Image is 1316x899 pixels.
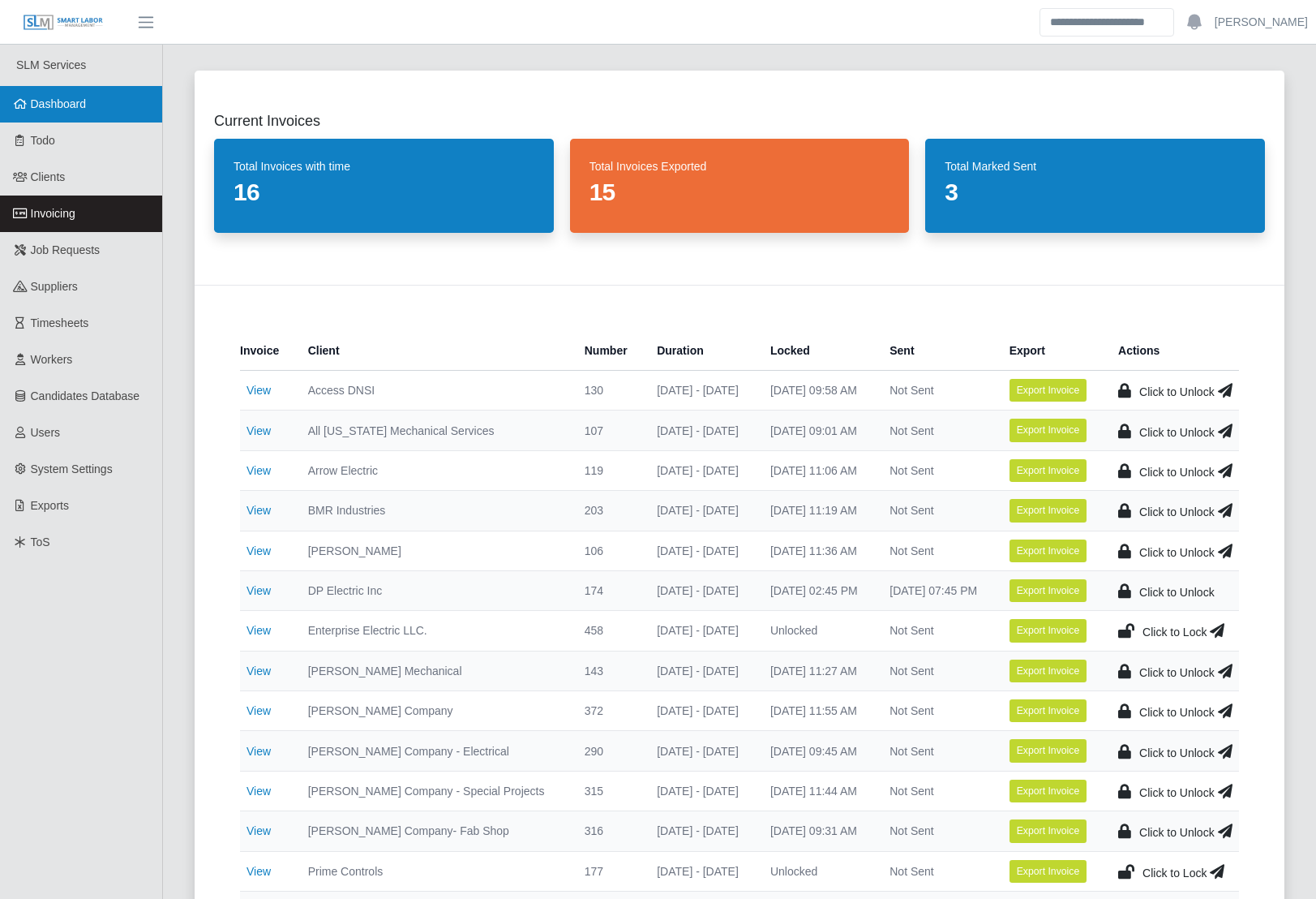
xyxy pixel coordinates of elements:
td: [PERSON_NAME] Company- Fab Shop [295,811,572,851]
span: System Settings [31,462,113,475]
td: Enterprise Electric LLC. [295,611,572,651]
span: Click to Unlock [1139,826,1215,839]
td: 316 [572,811,644,851]
a: View [246,464,271,477]
dt: Total Invoices Exported [589,158,890,174]
td: 177 [572,851,644,891]
dd: 15 [589,178,890,207]
dt: Total Marked Sent [945,158,1245,174]
a: View [246,384,271,397]
td: [DATE] 11:44 AM [757,771,877,811]
td: Not Sent [877,731,996,771]
dd: 3 [945,178,1245,207]
td: [DATE] - [DATE] [644,811,757,851]
td: Prime Controls [295,851,572,891]
dd: 16 [234,178,534,207]
td: [DATE] - [DATE] [644,450,757,490]
th: Client [295,331,572,371]
td: [DATE] - [DATE] [644,531,757,570]
td: [DATE] 09:31 AM [757,811,877,851]
span: Invoicing [31,207,75,220]
td: 119 [572,450,644,490]
td: [DATE] 07:45 PM [877,570,996,610]
td: [DATE] 11:06 AM [757,450,877,490]
td: Not Sent [877,411,996,450]
td: Not Sent [877,651,996,690]
span: Suppliers [31,280,78,293]
td: BMR Industries [295,491,572,531]
span: Clients [31,170,66,183]
a: View [246,704,271,717]
td: All [US_STATE] Mechanical Services [295,411,572,450]
td: Not Sent [877,811,996,851]
a: View [246,665,271,677]
td: [PERSON_NAME] [295,531,572,570]
span: Timesheets [31,316,89,329]
td: Not Sent [877,851,996,891]
td: [DATE] 09:58 AM [757,371,877,411]
td: [DATE] - [DATE] [644,771,757,811]
td: Unlocked [757,611,877,651]
span: Click to Unlock [1139,546,1215,559]
span: Job Requests [31,243,101,256]
td: [DATE] 11:19 AM [757,491,877,531]
td: [DATE] 11:27 AM [757,651,877,690]
td: Not Sent [877,531,996,570]
input: Search [1040,8,1174,37]
td: DP Electric Inc [295,570,572,610]
span: ToS [31,536,50,548]
td: [DATE] - [DATE] [644,731,757,771]
td: Not Sent [877,771,996,811]
span: Click to Unlock [1139,385,1215,398]
th: Duration [644,331,757,371]
th: Number [572,331,644,371]
span: Click to Unlock [1139,706,1215,719]
th: Export [997,331,1105,371]
td: [PERSON_NAME] Mechanical [295,651,572,690]
td: [DATE] - [DATE] [644,851,757,891]
td: [DATE] 09:45 AM [757,731,877,771]
td: 130 [572,371,644,411]
button: Export Invoice [1010,780,1087,802]
dt: Total Invoices with time [234,158,534,174]
a: View [246,584,271,597]
span: Users [31,426,61,439]
h2: Current Invoices [214,110,1265,132]
span: Click to Unlock [1139,466,1215,479]
td: [DATE] - [DATE] [644,691,757,731]
td: [DATE] - [DATE] [644,371,757,411]
img: SLM Logo [23,14,104,32]
th: Sent [877,331,996,371]
a: View [246,824,271,837]
button: Export Invoice [1010,739,1087,762]
span: SLM Services [16,58,86,71]
span: Click to Unlock [1139,505,1215,518]
td: [DATE] 11:55 AM [757,691,877,731]
td: [DATE] 09:01 AM [757,411,877,450]
a: View [246,745,271,758]
td: Not Sent [877,371,996,411]
span: Candidates Database [31,389,140,402]
button: Export Invoice [1010,499,1087,522]
td: 203 [572,491,644,531]
a: View [246,624,271,637]
th: Locked [757,331,877,371]
th: Invoice [240,331,295,371]
span: Click to Unlock [1139,746,1215,759]
td: 372 [572,691,644,731]
td: Arrow Electric [295,450,572,490]
a: View [246,504,271,517]
a: [PERSON_NAME] [1215,14,1308,31]
a: View [246,865,271,878]
span: Dashboard [31,97,87,110]
button: Export Invoice [1010,459,1087,482]
button: Export Invoice [1010,579,1087,602]
button: Export Invoice [1010,699,1087,722]
td: [PERSON_NAME] Company - Special Projects [295,771,572,811]
button: Export Invoice [1010,540,1087,562]
button: Export Invoice [1010,619,1087,642]
td: [DATE] - [DATE] [644,651,757,690]
td: 143 [572,651,644,690]
button: Export Invoice [1010,419,1087,441]
td: Access DNSI [295,371,572,411]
